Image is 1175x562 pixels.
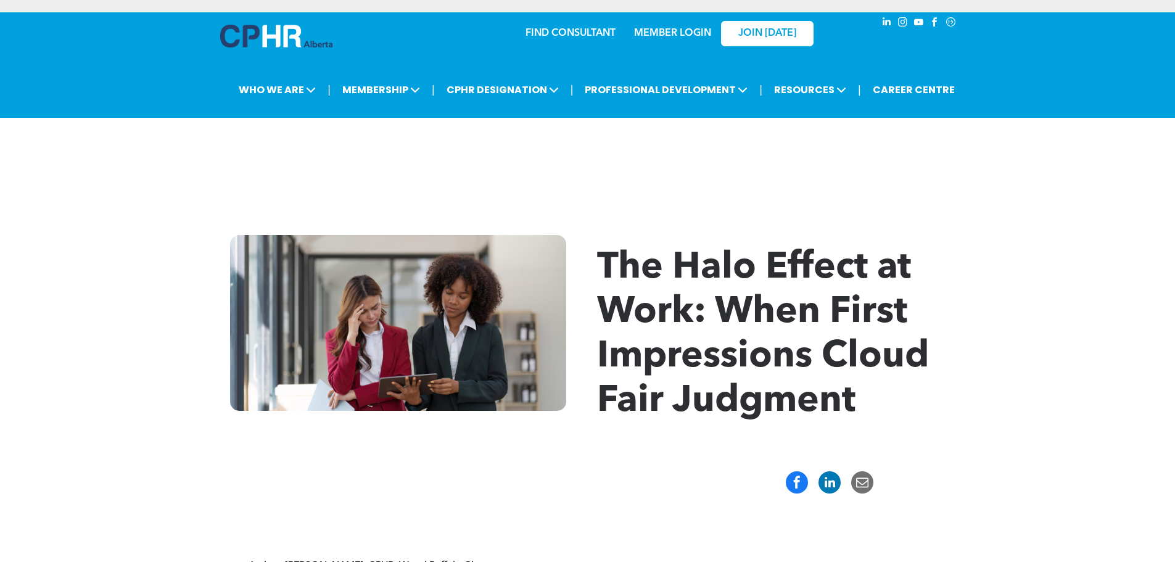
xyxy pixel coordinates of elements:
[858,77,861,102] li: |
[944,15,958,32] a: Social network
[770,78,850,101] span: RESOURCES
[597,250,929,420] span: The Halo Effect at Work: When First Impressions Cloud Fair Judgment
[571,77,574,102] li: |
[328,77,331,102] li: |
[880,15,894,32] a: linkedin
[869,78,959,101] a: CAREER CENTRE
[928,15,942,32] a: facebook
[738,28,796,39] span: JOIN [DATE]
[220,25,332,48] img: A blue and white logo for cp alberta
[759,77,762,102] li: |
[721,21,814,46] a: JOIN [DATE]
[339,78,424,101] span: MEMBERSHIP
[896,15,910,32] a: instagram
[581,78,751,101] span: PROFESSIONAL DEVELOPMENT
[526,28,616,38] a: FIND CONSULTANT
[432,77,435,102] li: |
[634,28,711,38] a: MEMBER LOGIN
[443,78,563,101] span: CPHR DESIGNATION
[235,78,320,101] span: WHO WE ARE
[912,15,926,32] a: youtube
